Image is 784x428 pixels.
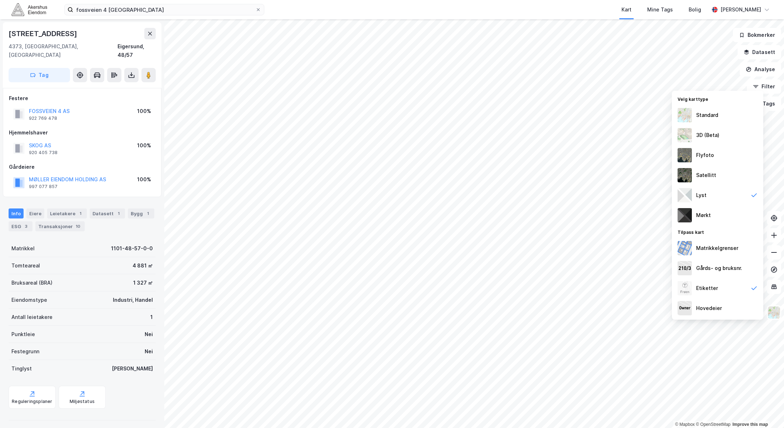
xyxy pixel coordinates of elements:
div: 1 327 ㎡ [133,279,153,287]
div: 3 [23,223,30,230]
div: Festegrunn [11,347,39,356]
button: Tags [748,97,781,111]
div: Leietakere [47,208,87,218]
img: nCdM7BzjoCAAAAAElFTkSuQmCC [678,208,692,222]
div: Festere [9,94,155,103]
div: Tilpass kart [672,225,763,238]
iframe: Chat Widget [748,394,784,428]
img: Z [678,128,692,142]
div: 100% [137,175,151,184]
div: Matrikkelgrenser [696,244,738,252]
div: ESG [9,221,33,231]
div: 920 405 738 [29,150,58,156]
div: Flyfoto [696,151,714,159]
input: Søk på adresse, matrikkel, gårdeiere, leietakere eller personer [73,4,255,15]
div: 1101-48-57-0-0 [111,244,153,253]
div: Hovedeier [696,304,722,313]
div: Bolig [689,5,701,14]
div: 3D (Beta) [696,131,719,139]
a: Improve this map [733,422,768,427]
div: Eiere [26,208,44,218]
div: Bruksareal (BRA) [11,279,53,287]
div: Industri, Handel [113,296,153,304]
div: Nei [145,330,153,339]
a: OpenStreetMap [696,422,730,427]
div: Gårds- og bruksnr. [696,264,742,272]
button: Filter [747,79,781,94]
div: 922 769 478 [29,115,57,121]
div: Transaksjoner [35,221,85,231]
img: cadastreKeys.547ab17ec502f5a4ef2b.jpeg [678,261,692,275]
div: Mørkt [696,211,711,220]
img: Z [678,148,692,162]
div: Antall leietakere [11,313,53,321]
div: Satellitt [696,171,716,179]
div: Tinglyst [11,364,32,373]
img: cadastreBorders.cfe08de4b5ddd52a10de.jpeg [678,241,692,255]
div: 997 077 857 [29,184,58,190]
div: Reguleringsplaner [12,399,52,404]
div: 1 [150,313,153,321]
div: Gårdeiere [9,163,155,171]
div: Info [9,208,24,218]
div: Mine Tags [647,5,673,14]
img: 9k= [678,168,692,182]
div: Matrikkel [11,244,35,253]
div: Eiendomstype [11,296,47,304]
div: Bygg [128,208,154,218]
div: Kart [621,5,631,14]
button: Analyse [740,62,781,77]
div: 10 [74,223,82,230]
button: Tag [9,68,70,82]
img: Z [767,306,781,319]
div: [PERSON_NAME] [112,364,153,373]
button: Bokmerker [733,28,781,42]
div: Velg karttype [672,92,763,105]
div: 1 [144,210,151,217]
div: 100% [137,107,151,115]
div: [PERSON_NAME] [720,5,761,14]
div: Tomteareal [11,261,40,270]
div: Punktleie [11,330,35,339]
div: 4 881 ㎡ [133,261,153,270]
div: Miljøstatus [70,399,95,404]
img: luj3wr1y2y3+OchiMxRmMxRlscgabnMEmZ7DJGWxyBpucwSZnsMkZbHIGm5zBJmewyRlscgabnMEmZ7DJGWxyBpucwSZnsMkZ... [678,188,692,202]
a: Mapbox [675,422,695,427]
div: Lyst [696,191,706,200]
img: Z [678,108,692,122]
div: 4373, [GEOGRAPHIC_DATA], [GEOGRAPHIC_DATA] [9,42,118,59]
div: Hjemmelshaver [9,128,155,137]
button: Datasett [738,45,781,59]
div: 1 [77,210,84,217]
img: Z [678,281,692,295]
div: [STREET_ADDRESS] [9,28,79,39]
div: Kontrollprogram for chat [748,394,784,428]
div: Standard [696,111,718,119]
div: Nei [145,347,153,356]
div: 1 [115,210,122,217]
img: majorOwner.b5e170eddb5c04bfeeff.jpeg [678,301,692,315]
img: akershus-eiendom-logo.9091f326c980b4bce74ccdd9f866810c.svg [11,3,47,16]
div: Datasett [90,208,125,218]
div: 100% [137,141,151,150]
div: Etiketter [696,284,718,292]
div: Eigersund, 48/57 [118,42,156,59]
